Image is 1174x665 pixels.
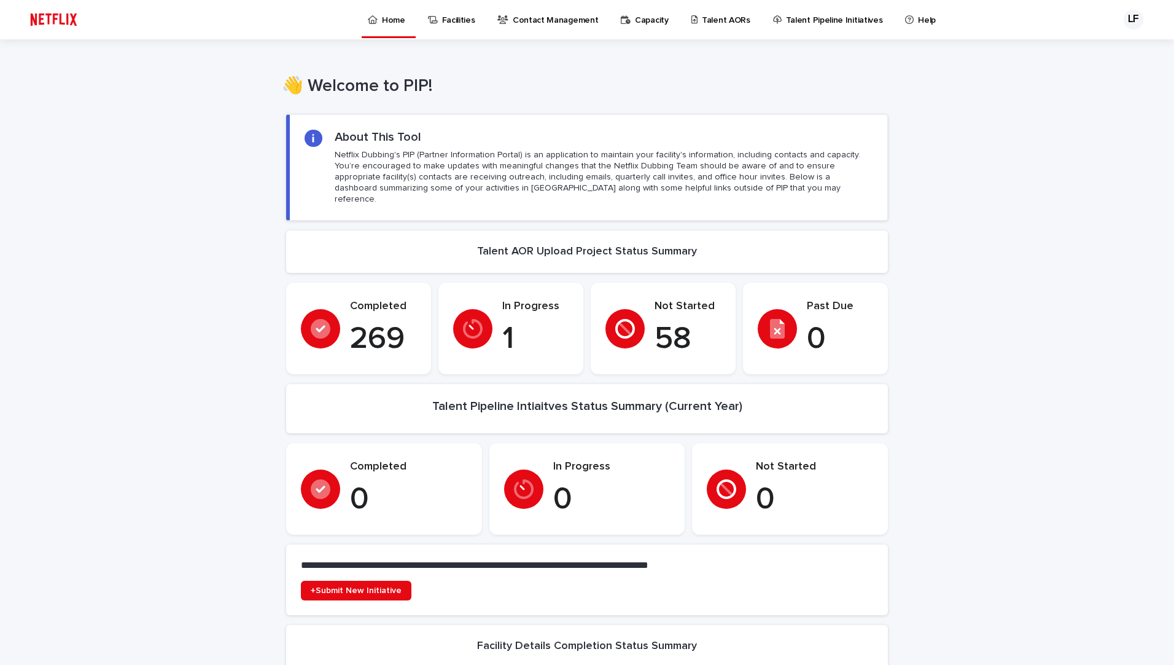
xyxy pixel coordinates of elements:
[311,586,402,595] span: +Submit New Initiative
[477,245,697,259] h2: Talent AOR Upload Project Status Summary
[282,76,884,97] h1: 👋 Welcome to PIP!
[655,300,721,313] p: Not Started
[807,321,873,358] p: 0
[335,130,421,144] h2: About This Tool
[655,321,721,358] p: 58
[502,300,569,313] p: In Progress
[350,321,416,358] p: 269
[756,460,873,474] p: Not Started
[350,460,467,474] p: Completed
[807,300,873,313] p: Past Due
[553,460,671,474] p: In Progress
[502,321,569,358] p: 1
[1124,10,1143,30] div: LF
[350,300,416,313] p: Completed
[756,481,873,518] p: 0
[350,481,467,518] p: 0
[25,7,83,32] img: ifQbXi3ZQGMSEF7WDB7W
[477,640,697,653] h2: Facility Details Completion Status Summary
[301,581,411,600] a: +Submit New Initiative
[335,149,873,205] p: Netflix Dubbing's PIP (Partner Information Portal) is an application to maintain your facility's ...
[553,481,671,518] p: 0
[432,399,742,414] h2: Talent Pipeline Intiaitves Status Summary (Current Year)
